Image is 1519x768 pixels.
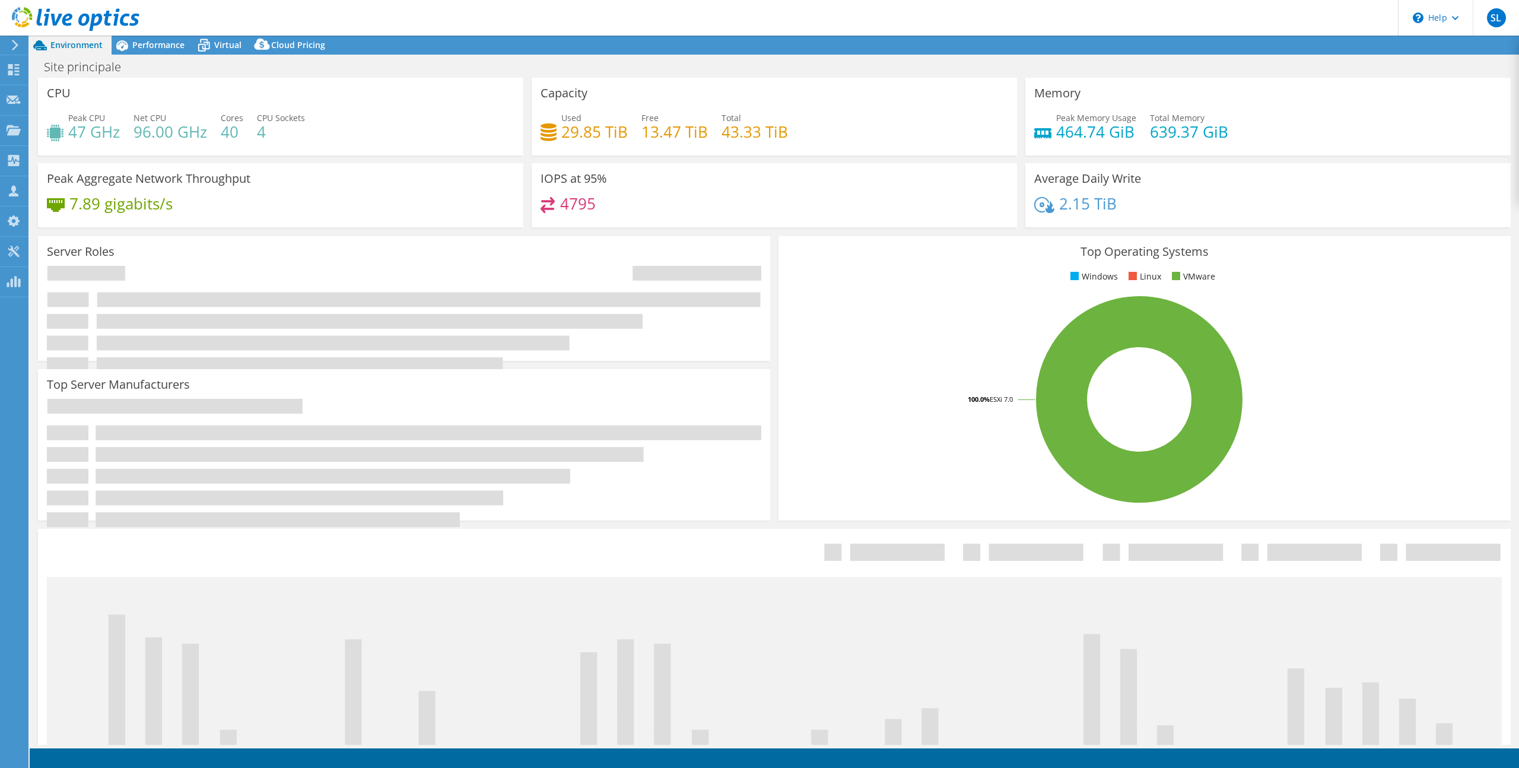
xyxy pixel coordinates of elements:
[221,125,243,138] h4: 40
[214,39,241,50] span: Virtual
[47,245,115,258] h3: Server Roles
[47,87,71,100] h3: CPU
[221,112,243,123] span: Cores
[787,245,1502,258] h3: Top Operating Systems
[1126,270,1161,283] li: Linux
[1056,112,1136,123] span: Peak Memory Usage
[641,125,708,138] h4: 13.47 TiB
[50,39,103,50] span: Environment
[134,112,166,123] span: Net CPU
[257,112,305,123] span: CPU Sockets
[641,112,659,123] span: Free
[1487,8,1506,27] span: SL
[1034,172,1141,185] h3: Average Daily Write
[968,395,990,404] tspan: 100.0%
[722,125,788,138] h4: 43.33 TiB
[68,125,120,138] h4: 47 GHz
[722,112,741,123] span: Total
[257,125,305,138] h4: 4
[47,172,250,185] h3: Peak Aggregate Network Throughput
[47,378,190,391] h3: Top Server Manufacturers
[560,197,596,210] h4: 4795
[561,112,581,123] span: Used
[69,197,173,210] h4: 7.89 gigabits/s
[1150,125,1228,138] h4: 639.37 GiB
[68,112,105,123] span: Peak CPU
[132,39,185,50] span: Performance
[271,39,325,50] span: Cloud Pricing
[541,87,587,100] h3: Capacity
[561,125,628,138] h4: 29.85 TiB
[1169,270,1215,283] li: VMware
[1150,112,1205,123] span: Total Memory
[134,125,207,138] h4: 96.00 GHz
[1067,270,1118,283] li: Windows
[1059,197,1117,210] h4: 2.15 TiB
[990,395,1013,404] tspan: ESXi 7.0
[39,61,139,74] h1: Site principale
[1413,12,1423,23] svg: \n
[541,172,607,185] h3: IOPS at 95%
[1034,87,1081,100] h3: Memory
[1056,125,1136,138] h4: 464.74 GiB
